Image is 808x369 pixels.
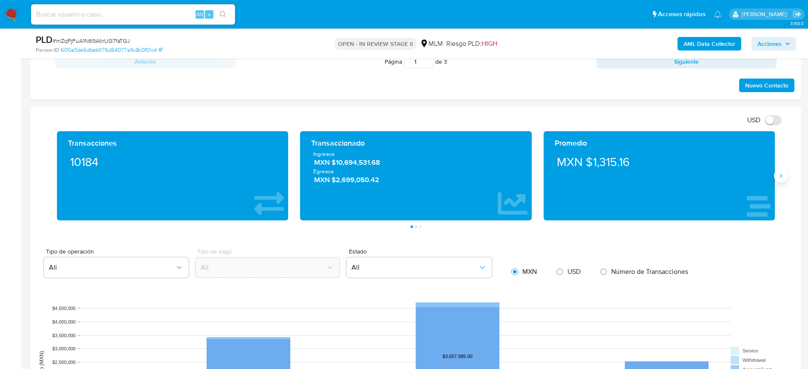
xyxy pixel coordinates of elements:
[678,37,741,51] button: AML Data Collector
[208,10,210,18] span: s
[214,8,232,20] button: search-icon
[196,10,203,18] span: Alt
[53,37,130,45] span: # mZqPjFuA1N69AtirUG7faTGJ
[420,39,443,48] div: MLM
[714,11,721,18] a: Notificaciones
[36,33,53,46] b: PLD
[745,79,788,91] span: Nuevo Contacto
[31,9,235,20] input: Buscar usuario o caso...
[444,57,447,66] span: 3
[596,55,777,68] button: Siguiente
[36,46,59,54] b: Person ID
[55,55,235,68] button: Anterior
[335,38,417,50] p: OPEN - IN REVIEW STAGE II
[751,37,796,51] button: Acciones
[385,55,447,68] span: Página de
[790,20,804,27] span: 3.158.0
[658,10,706,19] span: Accesos rápidos
[793,10,802,19] a: Salir
[757,37,782,51] span: Acciones
[742,10,790,18] p: diego.gardunorosas@mercadolibre.com.mx
[683,37,735,51] b: AML Data Collector
[482,39,497,48] span: HIGH
[739,79,794,92] button: Nuevo Contacto
[61,46,162,54] a: 600a0de5dbeb076d54077a9c8c0f01c4
[446,39,497,48] span: Riesgo PLD:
